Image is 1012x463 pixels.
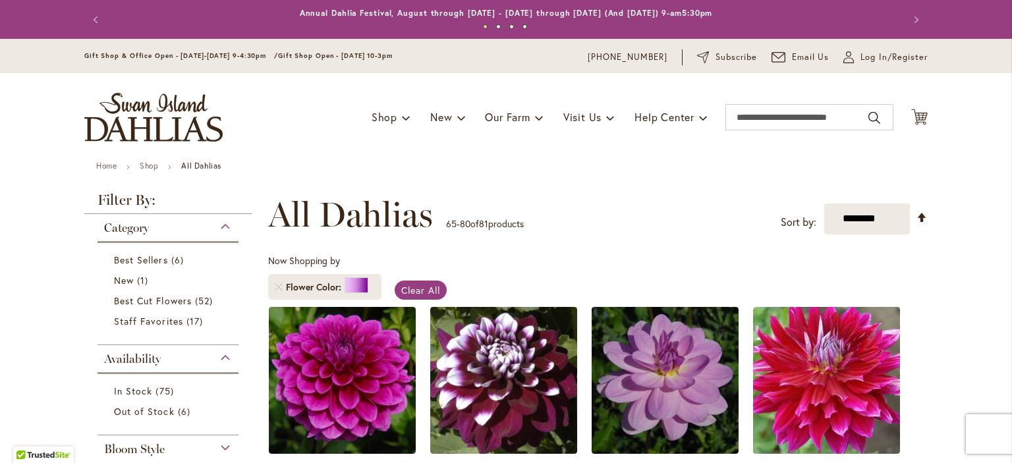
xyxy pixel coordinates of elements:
[753,444,900,456] a: Shockwave
[114,404,225,418] a: Out of Stock 6
[588,51,667,64] a: [PHONE_NUMBER]
[772,51,829,64] a: Email Us
[278,51,393,60] span: Gift Shop Open - [DATE] 10-3pm
[269,444,416,456] a: PURPLICIOUS
[286,281,345,294] span: Flower Color
[155,384,177,398] span: 75
[446,217,457,230] span: 65
[104,352,161,366] span: Availability
[269,307,416,454] img: PURPLICIOUS
[114,274,134,286] span: New
[114,253,225,267] a: Best Sellers
[114,385,152,397] span: In Stock
[485,110,530,124] span: Our Farm
[395,281,447,300] a: Clear All
[860,51,928,64] span: Log In/Register
[592,307,739,454] img: SANDIA SHOMEI
[114,273,225,287] a: New
[634,110,694,124] span: Help Center
[372,110,397,124] span: Shop
[446,213,524,234] p: - of products
[195,294,216,308] span: 52
[901,7,928,33] button: Next
[430,110,452,124] span: New
[268,195,433,234] span: All Dahlias
[509,24,514,29] button: 3 of 4
[84,93,223,142] a: store logo
[84,51,278,60] span: Gift Shop & Office Open - [DATE]-[DATE] 9-4:30pm /
[178,404,194,418] span: 6
[96,161,117,171] a: Home
[563,110,602,124] span: Visit Us
[496,24,501,29] button: 2 of 4
[430,444,577,456] a: Ryan C
[716,51,757,64] span: Subscribe
[753,307,900,454] img: Shockwave
[275,283,283,291] a: Remove Flower Color Purple
[522,24,527,29] button: 4 of 4
[114,294,192,307] span: Best Cut Flowers
[401,284,440,296] span: Clear All
[114,254,168,266] span: Best Sellers
[430,307,577,454] img: Ryan C
[171,253,187,267] span: 6
[114,384,225,398] a: In Stock 75
[137,273,152,287] span: 1
[114,405,175,418] span: Out of Stock
[104,442,165,456] span: Bloom Style
[697,51,757,64] a: Subscribe
[84,193,252,214] strong: Filter By:
[114,314,225,328] a: Staff Favorites
[592,444,739,456] a: SANDIA SHOMEI
[181,161,221,171] strong: All Dahlias
[300,8,713,18] a: Annual Dahlia Festival, August through [DATE] - [DATE] through [DATE] (And [DATE]) 9-am5:30pm
[140,161,158,171] a: Shop
[479,217,488,230] span: 81
[104,221,149,235] span: Category
[186,314,206,328] span: 17
[483,24,488,29] button: 1 of 4
[114,294,225,308] a: Best Cut Flowers
[781,210,816,234] label: Sort by:
[84,7,111,33] button: Previous
[460,217,470,230] span: 80
[114,315,183,327] span: Staff Favorites
[268,254,340,267] span: Now Shopping by
[792,51,829,64] span: Email Us
[843,51,928,64] a: Log In/Register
